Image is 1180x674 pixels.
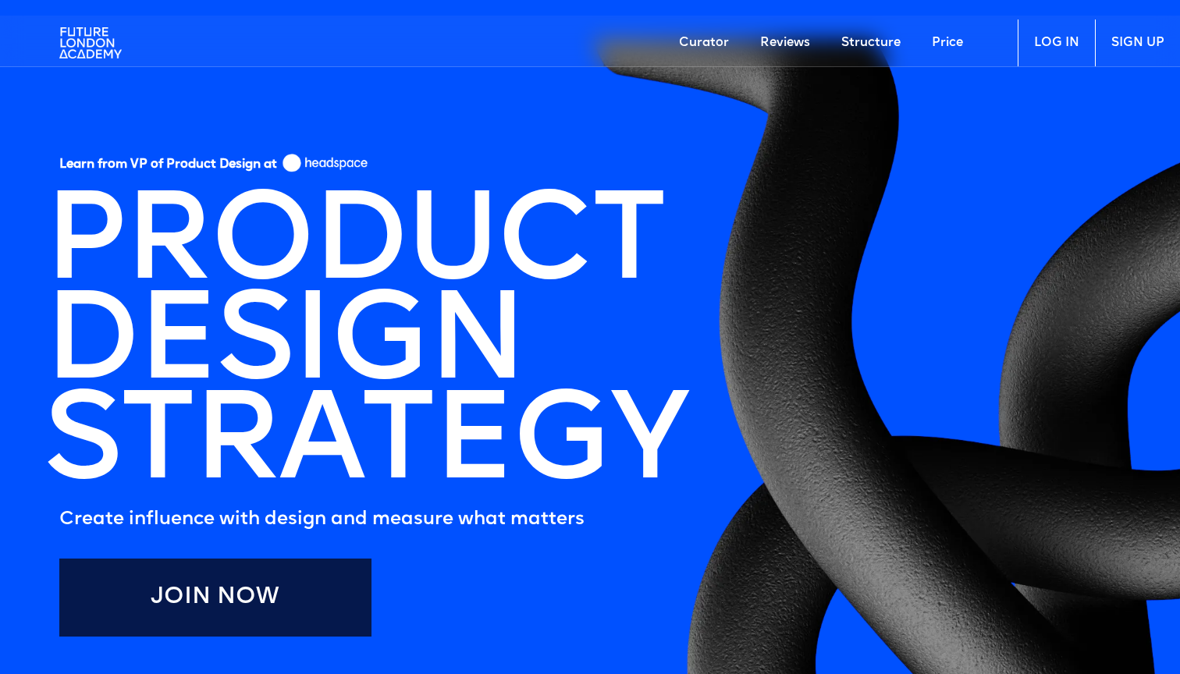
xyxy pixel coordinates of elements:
h1: PRODUCT DESIGN STRATEGY [44,197,687,496]
a: Structure [826,20,916,66]
a: Curator [663,20,745,66]
a: Reviews [745,20,826,66]
h5: Learn from VP of Product Design at [59,157,277,178]
a: Price [916,20,979,66]
a: LOG IN [1018,20,1095,66]
a: Join Now [59,559,371,637]
a: SIGN UP [1095,20,1180,66]
h5: Create influence with design and measure what matters [59,504,687,535]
